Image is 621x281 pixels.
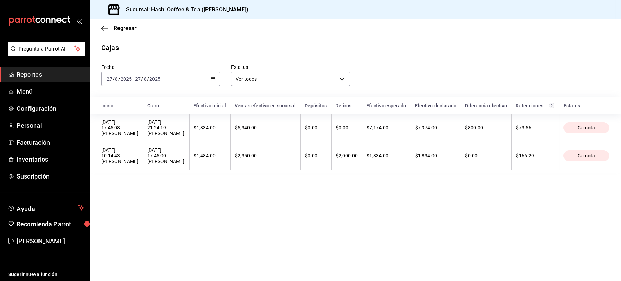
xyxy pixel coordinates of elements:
div: Efectivo inicial [193,103,226,108]
div: [DATE] 17:45:00 [PERSON_NAME] [147,147,185,164]
div: [DATE] 10:14:43 [PERSON_NAME] [101,147,139,164]
span: Pregunta a Parrot AI [19,45,75,53]
label: Estatus [231,65,350,70]
div: $73.56 [516,125,555,130]
span: Facturación [17,138,84,147]
div: Ventas efectivo en sucursal [235,103,296,108]
div: $7,174.00 [367,125,406,130]
span: Sugerir nueva función [8,271,84,278]
span: Inventarios [17,155,84,164]
div: Depósitos [305,103,327,108]
span: Ayuda [17,203,75,212]
input: -- [135,76,141,82]
input: -- [106,76,113,82]
div: $166.29 [516,153,555,158]
div: $2,350.00 [235,153,296,158]
div: Cierre [147,103,185,108]
h3: Sucursal: Hachi Coffee & Tea ([PERSON_NAME]) [121,6,248,14]
input: ---- [149,76,161,82]
div: Efectivo declarado [415,103,456,108]
div: Diferencia efectivo [465,103,507,108]
span: Reportes [17,70,84,79]
span: / [118,76,120,82]
span: Regresar [114,25,137,31]
div: $7,974.00 [415,125,456,130]
span: Menú [17,87,84,96]
span: Personal [17,121,84,130]
div: $1,834.00 [415,153,456,158]
div: Inicio [101,103,139,108]
button: open_drawer_menu [76,18,82,24]
div: Cajas [101,43,119,53]
div: $1,834.00 [367,153,406,158]
div: Retenciones [516,103,555,108]
div: $0.00 [305,125,327,130]
div: $800.00 [465,125,507,130]
input: -- [143,76,147,82]
span: [PERSON_NAME] [17,236,84,246]
div: $0.00 [305,153,327,158]
svg: Total de retenciones de propinas registradas [549,103,554,108]
span: - [133,76,134,82]
div: Estatus [563,103,610,108]
input: -- [115,76,118,82]
div: Efectivo esperado [366,103,406,108]
div: $0.00 [465,153,507,158]
span: Configuración [17,104,84,113]
div: $5,340.00 [235,125,296,130]
div: Retiros [335,103,358,108]
div: $0.00 [336,125,358,130]
div: $2,000.00 [336,153,358,158]
a: Pregunta a Parrot AI [5,50,85,57]
div: [DATE] 21:24:19 [PERSON_NAME] [147,119,185,136]
span: / [147,76,149,82]
label: Fecha [101,65,220,70]
span: / [141,76,143,82]
div: $1,834.00 [194,125,226,130]
div: Ver todos [231,72,350,86]
span: Suscripción [17,172,84,181]
div: [DATE] 17:45:08 [PERSON_NAME] [101,119,139,136]
span: Recomienda Parrot [17,219,84,229]
button: Pregunta a Parrot AI [8,42,85,56]
input: ---- [120,76,132,82]
button: Regresar [101,25,137,31]
span: Cerrada [575,153,598,158]
div: $1,484.00 [194,153,226,158]
span: / [113,76,115,82]
span: Cerrada [575,125,598,130]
